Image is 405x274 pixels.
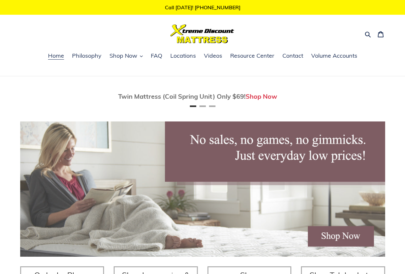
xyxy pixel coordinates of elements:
[48,52,64,60] span: Home
[311,52,357,60] span: Volume Accounts
[199,105,206,107] button: Page 2
[109,52,137,60] span: Shop Now
[170,24,234,43] img: Xtreme Discount Mattress
[170,52,196,60] span: Locations
[118,92,246,100] span: Twin Mattress (Coil Spring Unit) Only $69!
[72,52,101,60] span: Philosophy
[167,51,199,61] a: Locations
[209,105,215,107] button: Page 3
[190,105,196,107] button: Page 1
[69,51,105,61] a: Philosophy
[20,121,385,257] img: herobannermay2022-1652879215306_1200x.jpg
[279,51,306,61] a: Contact
[282,52,303,60] span: Contact
[246,92,277,100] a: Shop Now
[201,51,225,61] a: Videos
[204,52,222,60] span: Videos
[45,51,67,61] a: Home
[151,52,162,60] span: FAQ
[308,51,360,61] a: Volume Accounts
[227,51,278,61] a: Resource Center
[106,51,146,61] button: Shop Now
[148,51,166,61] a: FAQ
[230,52,274,60] span: Resource Center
